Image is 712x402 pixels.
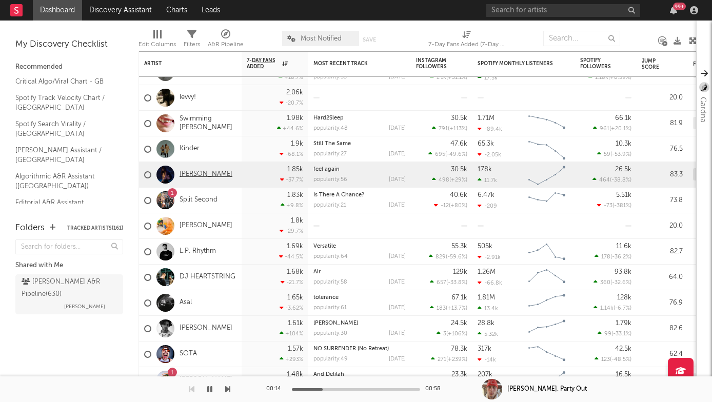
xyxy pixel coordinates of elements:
[180,324,232,333] a: [PERSON_NAME]
[601,357,610,363] span: 123
[287,166,303,173] div: 1.85k
[450,140,467,147] div: 47.6k
[313,320,406,326] div: Diana
[266,383,287,395] div: 00:14
[642,58,667,70] div: Jump Score
[451,115,467,122] div: 30.5k
[15,61,123,73] div: Recommended
[614,203,630,209] span: -381 %
[287,115,303,122] div: 1.98k
[604,152,610,157] span: 59
[280,176,303,183] div: -37.7 %
[180,375,232,384] a: [PERSON_NAME]
[478,151,501,158] div: -2.05k
[15,197,113,218] a: Editorial A&R Assistant ([GEOGRAPHIC_DATA])
[670,6,677,14] button: 99+
[642,194,683,207] div: 73.8
[450,203,466,209] span: +80 %
[524,162,570,188] svg: Chart title
[478,192,495,198] div: 6.47k
[451,320,467,327] div: 24.5k
[616,371,631,378] div: 16.5k
[313,126,348,131] div: popularity: 48
[478,74,498,81] div: 17.5k
[600,280,610,286] span: 360
[313,141,351,147] a: Still The Same
[313,115,406,121] div: Hard2Sleep
[288,346,303,352] div: 1.57k
[451,243,467,250] div: 55.3k
[313,141,406,147] div: Still The Same
[437,280,446,286] span: 657
[430,305,467,311] div: ( )
[287,243,303,250] div: 1.69k
[611,357,630,363] span: -48.5 %
[615,346,631,352] div: 42.5k
[280,228,303,234] div: -29.7 %
[601,254,610,260] span: 178
[389,203,406,208] div: [DATE]
[279,74,303,81] div: +18.7 %
[613,331,630,337] span: -33.1 %
[524,265,570,290] svg: Chart title
[15,118,113,139] a: Spotify Search Virality / [GEOGRAPHIC_DATA]
[448,280,466,286] span: -33.8 %
[611,177,630,183] span: -38.8 %
[313,356,348,362] div: popularity: 49
[478,126,502,132] div: -89.4k
[443,331,446,337] span: 3
[451,346,467,352] div: 78.3k
[697,97,709,123] div: Gardna
[486,4,640,17] input: Search for artists
[524,188,570,213] svg: Chart title
[15,92,113,113] a: Spotify Track Velocity Chart / [GEOGRAPHIC_DATA]
[612,280,630,286] span: -32.6 %
[642,117,683,130] div: 81.9
[435,152,445,157] span: 695
[478,166,492,173] div: 178k
[478,243,492,250] div: 505k
[313,346,389,352] a: NO SURRENDER (No Retreat)
[313,295,406,300] div: tolerance
[524,341,570,367] svg: Chart title
[617,294,631,301] div: 128k
[389,279,406,285] div: [DATE]
[478,61,555,67] div: Spotify Monthly Listeners
[642,323,683,335] div: 82.6
[592,176,631,183] div: ( )
[67,226,123,231] button: Tracked Artists(161)
[447,254,466,260] span: -59.6 %
[430,74,467,81] div: ( )
[180,350,197,358] a: SOTA
[291,217,303,224] div: 1.8k
[301,35,342,42] span: Most Notified
[434,202,467,209] div: ( )
[313,203,346,208] div: popularity: 21
[478,115,495,122] div: 1.71M
[287,269,303,275] div: 1.68k
[616,140,631,147] div: 10.3k
[524,316,570,341] svg: Chart title
[642,246,683,258] div: 82.7
[478,140,494,147] div: 65.3k
[615,269,631,275] div: 93.8k
[15,222,45,234] div: Folders
[180,115,236,132] a: Swimming [PERSON_NAME]
[281,202,303,209] div: +9.8 %
[437,330,467,337] div: ( )
[594,279,631,286] div: ( )
[588,74,631,81] div: ( )
[447,306,466,311] span: +13.7 %
[432,176,467,183] div: ( )
[180,273,235,282] a: DJ HEARTSTRING
[279,253,303,260] div: -44.5 %
[593,125,631,132] div: ( )
[430,279,467,286] div: ( )
[615,306,630,311] span: -6.7 %
[478,371,492,378] div: 207k
[642,92,683,104] div: 20.0
[15,38,123,51] div: My Discovery Checklist
[280,99,303,106] div: -20.7 %
[524,290,570,316] svg: Chart title
[389,74,406,80] div: [DATE]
